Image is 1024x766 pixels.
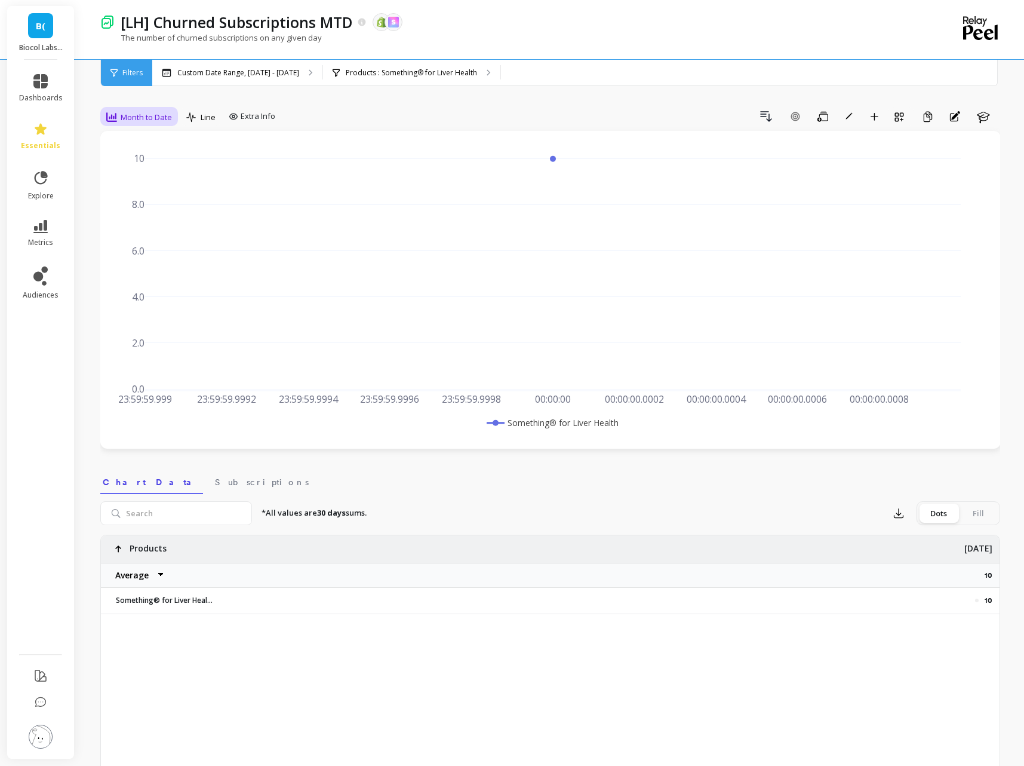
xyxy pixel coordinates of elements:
[201,112,216,123] span: Line
[388,17,399,27] img: api.skio.svg
[28,191,54,201] span: explore
[100,501,252,525] input: Search
[109,596,213,605] p: Something® for Liver Health
[262,507,367,519] p: *All values are sums.
[121,12,353,32] p: [LH] Churned Subscriptions MTD
[985,596,992,605] p: 10
[376,17,387,27] img: api.shopify.svg
[317,507,346,518] strong: 30 days
[19,93,63,103] span: dashboards
[985,571,1000,580] p: 10
[23,290,59,300] span: audiences
[346,68,477,78] p: Products : Something® for Liver Health
[28,238,53,247] span: metrics
[241,111,275,122] span: Extra Info
[919,504,958,523] div: Dots
[130,535,167,554] p: Products
[121,112,172,123] span: Month to Date
[100,32,322,43] p: The number of churned subscriptions on any given day
[964,535,992,554] p: [DATE]
[122,68,143,78] span: Filters
[21,141,60,151] span: essentials
[958,504,998,523] div: Fill
[19,43,63,53] p: Biocol Labs (US)
[100,15,115,29] img: header icon
[177,68,299,78] p: Custom Date Range, [DATE] - [DATE]
[215,476,309,488] span: Subscriptions
[36,19,45,33] span: B(
[100,467,1000,494] nav: Tabs
[29,725,53,749] img: profile picture
[103,476,201,488] span: Chart Data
